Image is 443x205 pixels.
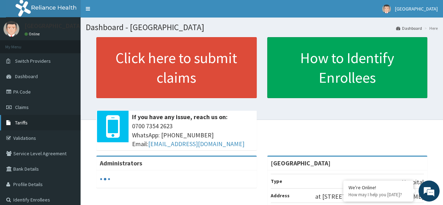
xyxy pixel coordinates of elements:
[86,23,438,32] h1: Dashboard - [GEOGRAPHIC_DATA]
[15,119,28,126] span: Tariffs
[96,37,257,98] a: Click here to submit claims
[132,122,253,149] span: 0700 7354 2623 WhatsApp: [PHONE_NUMBER] Email:
[271,178,282,184] b: Type
[15,58,51,64] span: Switch Providers
[267,37,428,98] a: How to Identify Enrollees
[348,184,408,191] div: We're Online!
[100,159,142,167] b: Administrators
[25,23,82,29] p: [GEOGRAPHIC_DATA]
[25,32,41,36] a: Online
[382,5,391,13] img: User Image
[4,21,19,37] img: User Image
[396,25,422,31] a: Dashboard
[271,159,331,167] strong: [GEOGRAPHIC_DATA]
[148,140,244,148] a: [EMAIL_ADDRESS][DOMAIN_NAME]
[15,104,29,110] span: Claims
[395,6,438,12] span: [GEOGRAPHIC_DATA]
[100,174,110,184] svg: audio-loading
[15,73,38,80] span: Dashboard
[315,192,424,201] p: at [STREET_ADDRESS][PERSON_NAME]
[348,192,408,198] p: How may I help you today?
[402,178,424,187] p: Hospital
[423,25,438,31] li: Here
[271,192,290,199] b: Address
[132,113,228,121] b: If you have any issue, reach us on:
